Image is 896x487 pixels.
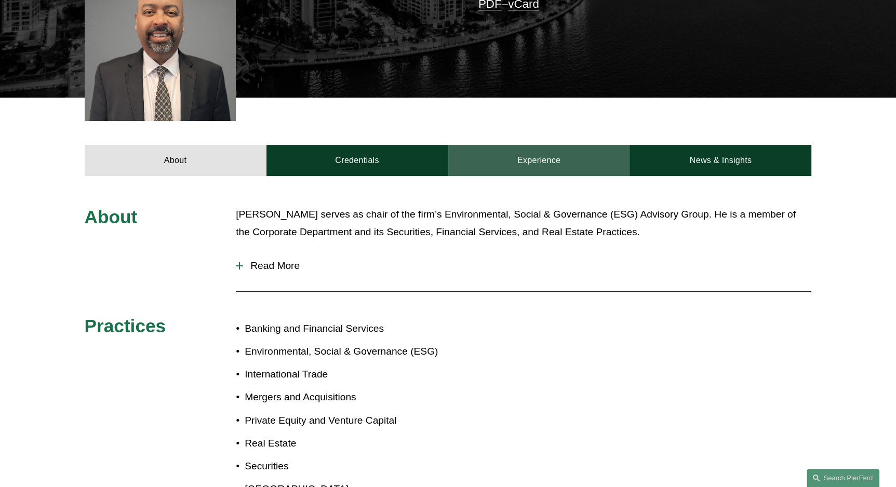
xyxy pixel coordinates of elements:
[448,145,630,176] a: Experience
[85,207,138,227] span: About
[245,343,448,361] p: Environmental, Social & Governance (ESG)
[245,366,448,384] p: International Trade
[266,145,448,176] a: Credentials
[245,320,448,338] p: Banking and Financial Services
[85,316,166,336] span: Practices
[85,145,266,176] a: About
[236,252,811,279] button: Read More
[245,412,448,430] p: Private Equity and Venture Capital
[807,469,879,487] a: Search this site
[245,435,448,453] p: Real Estate
[245,457,448,476] p: Securities
[236,206,811,241] p: [PERSON_NAME] serves as chair of the firm’s Environmental, Social & Governance (ESG) Advisory Gro...
[245,388,448,407] p: Mergers and Acquisitions
[630,145,811,176] a: News & Insights
[243,260,811,272] span: Read More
